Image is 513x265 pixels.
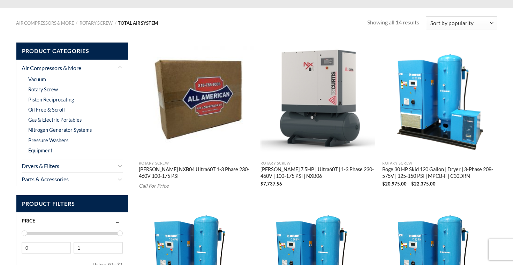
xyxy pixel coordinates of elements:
[28,105,65,115] a: Oil Free & Scroll
[22,218,35,224] span: Price
[115,20,116,26] span: /
[139,183,169,189] em: Call For Price
[76,20,77,26] span: /
[74,242,123,254] input: Max price
[22,159,116,173] a: Dryers & Filters
[426,16,497,30] select: Shop order
[261,161,376,166] p: Rotary Screw
[382,181,407,187] bdi: 20,975.00
[16,43,128,60] span: Product Categories
[22,173,116,186] a: Parts & Accessories
[382,166,497,180] a: Boge 30 HP Skid 120 Gallon | Dryer | 3-Phase 208-575V | 125-150 PSI | MPCB-F | C30DRN
[80,20,113,26] a: Rotary Screw
[22,61,116,75] a: Air Compressors & More
[28,135,68,145] a: Pressure Washers
[139,166,254,180] a: [PERSON_NAME] NXB04 Ultra60T 1-3 Phase 230-460V 100-175 PSI
[382,42,497,157] img: Boge 30 HP Skid 120 Gallon | Dryer | 3-Phase 208-575V | 125-150 PSI | MPCB-F | C30DRN
[139,42,254,157] img: Placeholder
[382,161,497,166] p: Rotary Screw
[22,242,71,254] input: Min price
[28,145,52,156] a: Equipment
[16,21,368,26] nav: Total Air System
[28,94,74,105] a: Piston Reciprocating
[261,42,376,157] img: Curtis NXB06 Ultra60T 1-3 Phase 230-460V 100-175 PSI
[117,175,123,183] button: Toggle
[117,161,123,170] button: Toggle
[28,125,92,135] a: Nitrogen Generator Systems
[28,84,58,94] a: Rotary Screw
[139,161,254,166] p: Rotary Screw
[382,181,385,187] span: $
[411,181,436,187] bdi: 22,375.00
[261,166,376,180] a: [PERSON_NAME] 7.5HP | Ultra60T | 1-3 Phase 230-460V | 100-175 PSI | NXB06
[16,20,74,26] a: Air Compressors & More
[261,181,282,187] bdi: 7,737.56
[408,181,410,187] span: –
[367,18,419,27] p: Showing all 14 results
[28,115,82,125] a: Gas & Electric Portables
[117,63,123,72] button: Toggle
[261,181,263,187] span: $
[411,181,414,187] span: $
[28,74,46,84] a: Vacuum
[16,195,128,212] span: Product Filters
